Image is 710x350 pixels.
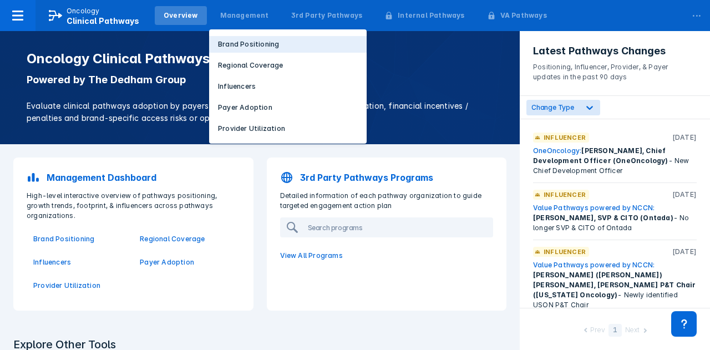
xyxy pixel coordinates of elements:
[590,325,605,337] div: Prev
[671,311,697,337] div: Contact Support
[218,103,272,113] p: Payer Adoption
[27,73,493,87] p: Powered by The Dedham Group
[500,11,547,21] div: VA Pathways
[140,234,233,244] a: Regional Coverage
[20,191,247,221] p: High-level interactive overview of pathways positioning, growth trends, footprint, & influencers ...
[672,190,697,200] p: [DATE]
[533,146,668,165] span: [PERSON_NAME], Chief Development Officer (OneOncology)
[211,6,278,25] a: Management
[533,58,697,82] p: Positioning, Influencer, Provider, & Payer updates in the past 90 days
[67,6,100,16] p: Oncology
[533,260,697,310] div: - Newly identified USON P&T Chair
[209,120,367,137] button: Provider Utilization
[544,190,586,200] p: Influencer
[300,171,433,184] p: 3rd Party Pathways Programs
[533,203,697,233] div: - No longer SVP & CITO of Ontada
[209,36,367,53] button: Brand Positioning
[218,60,283,70] p: Regional Coverage
[303,219,493,236] input: Search programs
[531,103,574,111] span: Change Type
[20,164,247,191] a: Management Dashboard
[398,11,464,21] div: Internal Pathways
[544,247,586,257] p: Influencer
[27,51,493,67] h1: Oncology Clinical Pathways Tool
[209,57,367,74] button: Regional Coverage
[47,171,156,184] p: Management Dashboard
[155,6,207,25] a: Overview
[672,247,697,257] p: [DATE]
[67,16,139,26] span: Clinical Pathways
[608,324,622,337] div: 1
[625,325,640,337] div: Next
[209,99,367,116] button: Payer Adoption
[672,133,697,143] p: [DATE]
[220,11,269,21] div: Management
[686,2,708,25] div: ...
[164,11,198,21] div: Overview
[218,39,279,49] p: Brand Positioning
[291,11,363,21] div: 3rd Party Pathways
[218,82,256,92] p: Influencers
[27,100,493,124] p: Evaluate clinical pathways adoption by payers and providers, implementation sophistication, finan...
[218,124,285,134] p: Provider Utilization
[533,146,697,176] div: - New Chief Development Officer
[533,146,581,155] a: OneOncology:
[33,234,126,244] a: Brand Positioning
[533,261,655,269] a: Value Pathways powered by NCCN:
[533,214,673,222] span: [PERSON_NAME], SVP & CITO (Ontada)
[273,244,500,267] a: View All Programs
[33,257,126,267] a: Influencers
[273,191,500,211] p: Detailed information of each pathway organization to guide targeted engagement action plan
[544,133,586,143] p: Influencer
[209,78,367,95] button: Influencers
[282,6,372,25] a: 3rd Party Pathways
[33,281,126,291] a: Provider Utilization
[533,271,696,299] span: [PERSON_NAME] ([PERSON_NAME]) [PERSON_NAME], [PERSON_NAME] P&T Chair ([US_STATE] Oncology)
[273,164,500,191] a: 3rd Party Pathways Programs
[533,204,655,212] a: Value Pathways powered by NCCN:
[533,44,697,58] h3: Latest Pathways Changes
[140,257,233,267] a: Payer Adoption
